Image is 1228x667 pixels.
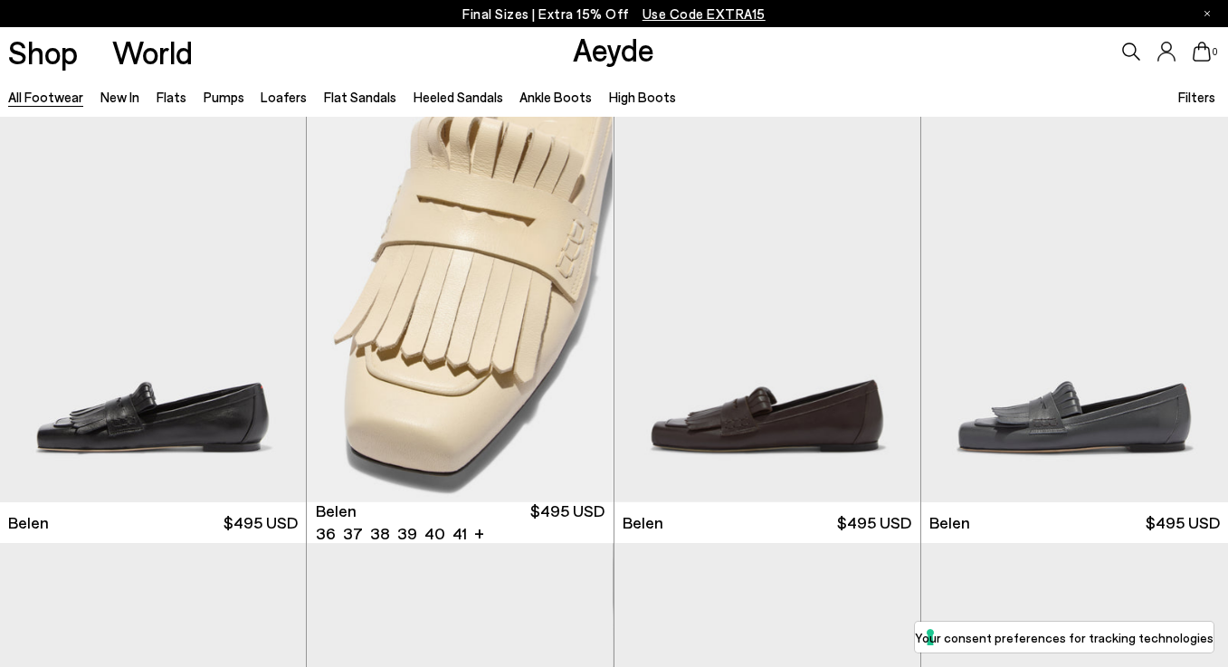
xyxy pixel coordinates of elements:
[462,3,766,25] p: Final Sizes | Extra 15% Off
[316,500,357,522] span: Belen
[1146,511,1220,534] span: $495 USD
[921,502,1228,543] a: Belen $495 USD
[623,511,663,534] span: Belen
[609,89,676,105] a: High Boots
[613,117,919,501] img: Belen Tassel Loafers
[519,89,592,105] a: Ankle Boots
[8,511,49,534] span: Belen
[614,502,920,543] a: Belen $495 USD
[613,117,919,501] div: 5 / 6
[920,117,1226,501] div: 2 / 6
[112,36,193,68] a: World
[261,89,307,105] a: Loafers
[474,520,484,545] li: +
[8,36,78,68] a: Shop
[1211,47,1220,57] span: 0
[920,117,1226,501] img: Belen Tassel Loafers
[424,522,445,545] li: 40
[573,30,654,68] a: Aeyde
[324,89,396,105] a: Flat Sandals
[530,500,604,545] span: $495 USD
[307,117,613,501] img: Belen Tassel Loafers
[452,522,467,545] li: 41
[100,89,139,105] a: New In
[1178,89,1215,105] span: Filters
[1193,42,1211,62] a: 0
[343,522,363,545] li: 37
[370,522,390,545] li: 38
[307,117,613,501] div: 4 / 6
[204,89,244,105] a: Pumps
[224,511,298,534] span: $495 USD
[316,522,462,545] ul: variant
[837,511,911,534] span: $495 USD
[643,5,766,22] span: Navigate to /collections/ss25-final-sizes
[8,89,83,105] a: All Footwear
[307,117,613,501] a: Next slide Previous slide
[316,522,336,545] li: 36
[307,502,613,543] a: Belen 36 37 38 39 40 41 + $495 USD
[921,117,1228,501] img: Belen Tassel Loafers
[614,117,920,501] img: Belen Tassel Loafers
[614,117,920,501] a: 6 / 6 1 / 6 2 / 6 3 / 6 4 / 6 5 / 6 6 / 6 1 / 6 Next slide Previous slide
[915,622,1214,653] button: Your consent preferences for tracking technologies
[414,89,503,105] a: Heeled Sandals
[915,628,1214,647] label: Your consent preferences for tracking technologies
[929,511,970,534] span: Belen
[157,89,186,105] a: Flats
[614,117,920,501] div: 1 / 6
[397,522,417,545] li: 39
